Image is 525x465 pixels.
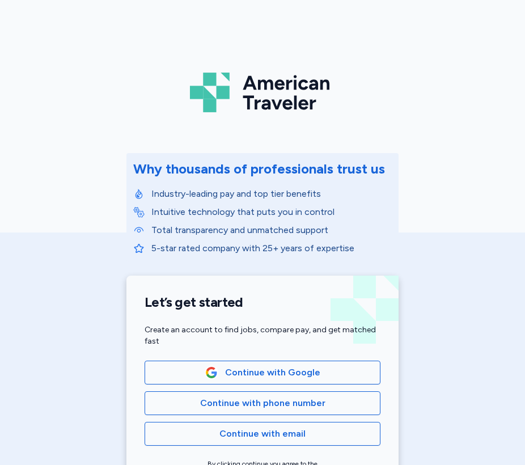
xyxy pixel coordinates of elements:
[145,361,380,384] button: Google LogoContinue with Google
[151,242,392,255] p: 5-star rated company with 25+ years of expertise
[145,422,380,446] button: Continue with email
[145,391,380,415] button: Continue with phone number
[133,160,385,178] div: Why thousands of professionals trust us
[219,427,306,441] span: Continue with email
[200,396,325,410] span: Continue with phone number
[145,294,380,311] h1: Let’s get started
[145,324,380,347] div: Create an account to find jobs, compare pay, and get matched fast
[225,366,320,379] span: Continue with Google
[151,187,392,201] p: Industry-leading pay and top tier benefits
[190,68,335,117] img: Logo
[151,205,392,219] p: Intuitive technology that puts you in control
[151,223,392,237] p: Total transparency and unmatched support
[205,366,218,379] img: Google Logo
